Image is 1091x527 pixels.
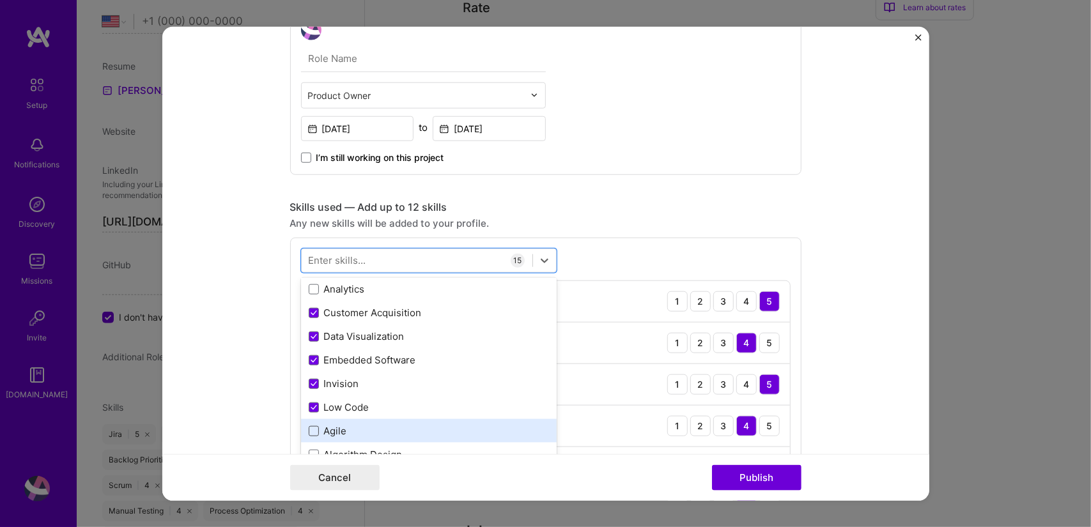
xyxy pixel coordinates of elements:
[759,374,780,394] div: 5
[667,291,688,311] div: 1
[309,377,549,390] div: Invision
[530,91,538,99] img: drop icon
[290,216,801,229] div: Any new skills will be added to your profile.
[511,253,525,267] div: 15
[309,282,549,296] div: Analytics
[713,332,734,353] div: 3
[690,374,711,394] div: 2
[759,332,780,353] div: 5
[736,291,757,311] div: 4
[309,254,366,267] div: Enter skills...
[301,116,414,141] input: Date
[736,415,757,436] div: 4
[290,465,380,491] button: Cancel
[419,120,428,134] div: to
[690,415,711,436] div: 2
[712,465,801,491] button: Publish
[713,374,734,394] div: 3
[915,34,922,47] button: Close
[736,374,757,394] div: 4
[309,401,549,414] div: Low Code
[290,200,801,213] div: Skills used — Add up to 12 skills
[433,116,546,141] input: Date
[667,332,688,353] div: 1
[301,19,321,40] img: avatar_management.jpg
[759,291,780,311] div: 5
[690,332,711,353] div: 2
[667,415,688,436] div: 1
[759,415,780,436] div: 5
[736,332,757,353] div: 4
[713,291,734,311] div: 3
[309,353,549,367] div: Embedded Software
[309,448,549,461] div: Algorithm Design
[309,306,549,319] div: Customer Acquisition
[667,374,688,394] div: 1
[690,291,711,311] div: 2
[316,151,444,164] span: I’m still working on this project
[713,415,734,436] div: 3
[309,330,549,343] div: Data Visualization
[309,424,549,438] div: Agile
[301,45,546,72] input: Role Name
